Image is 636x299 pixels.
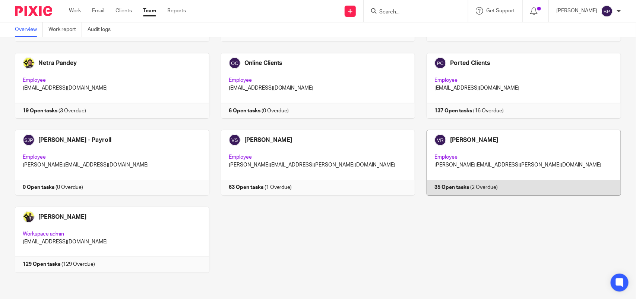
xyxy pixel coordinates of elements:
img: svg%3E [601,5,613,17]
span: Get Support [486,8,515,13]
a: Work [69,7,81,15]
a: Clients [116,7,132,15]
a: Work report [48,22,82,37]
input: Search [379,9,446,16]
img: Pixie [15,6,52,16]
a: Team [143,7,156,15]
p: [PERSON_NAME] [556,7,597,15]
a: Email [92,7,104,15]
a: Overview [15,22,43,37]
a: Reports [167,7,186,15]
a: Audit logs [88,22,116,37]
